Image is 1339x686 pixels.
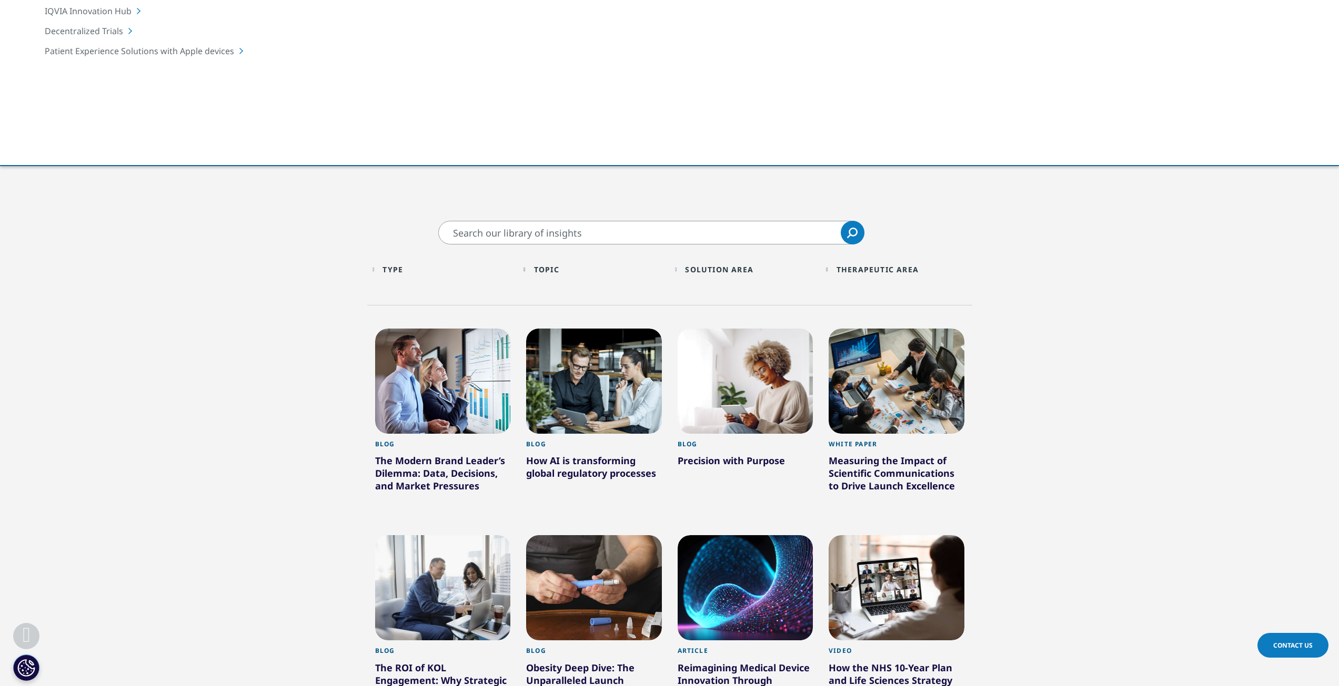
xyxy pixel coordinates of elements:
div: Precision with Purpose [678,454,813,471]
div: Article [678,647,813,661]
div: How AI is transforming global regulatory processes [526,454,662,484]
div: Measuring the Impact of Scientific Communications to Drive Launch Excellence [829,454,964,496]
div: Solution Area facet. [685,264,753,274]
div: Therapeutic Area facet. [837,264,919,274]
a: Blog How AI is transforming global regulatory processes [526,434,662,507]
div: Type facet. [382,264,403,274]
div: The Modern Brand Leader’s Dilemma: Data, Decisions, and Market Pressures [375,454,511,496]
a: White Paper Measuring the Impact of Scientific Communications to Drive Launch Excellence [829,434,964,519]
a: Patient Experience Solutions with Apple devices [45,45,234,57]
input: Search [438,221,864,244]
a: IQVIA Innovation Hub [45,5,132,17]
a: Blog The Modern Brand Leader’s Dilemma: Data, Decisions, and Market Pressures [375,434,511,519]
div: Video [829,647,964,661]
div: Blog [526,647,662,661]
a: Contact Us [1257,633,1328,658]
span: Contact Us [1273,641,1313,650]
a: Search [841,221,864,244]
div: Blog [375,647,511,661]
a: Decentralized Trials [45,25,123,37]
div: Blog [678,440,813,454]
div: Blog [375,440,511,454]
svg: Search [847,228,858,238]
div: White Paper [829,440,964,454]
div: Topic facet. [534,264,559,274]
a: Blog Precision with Purpose [678,434,813,494]
div: Blog [526,440,662,454]
button: Cookies Settings [13,654,39,681]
